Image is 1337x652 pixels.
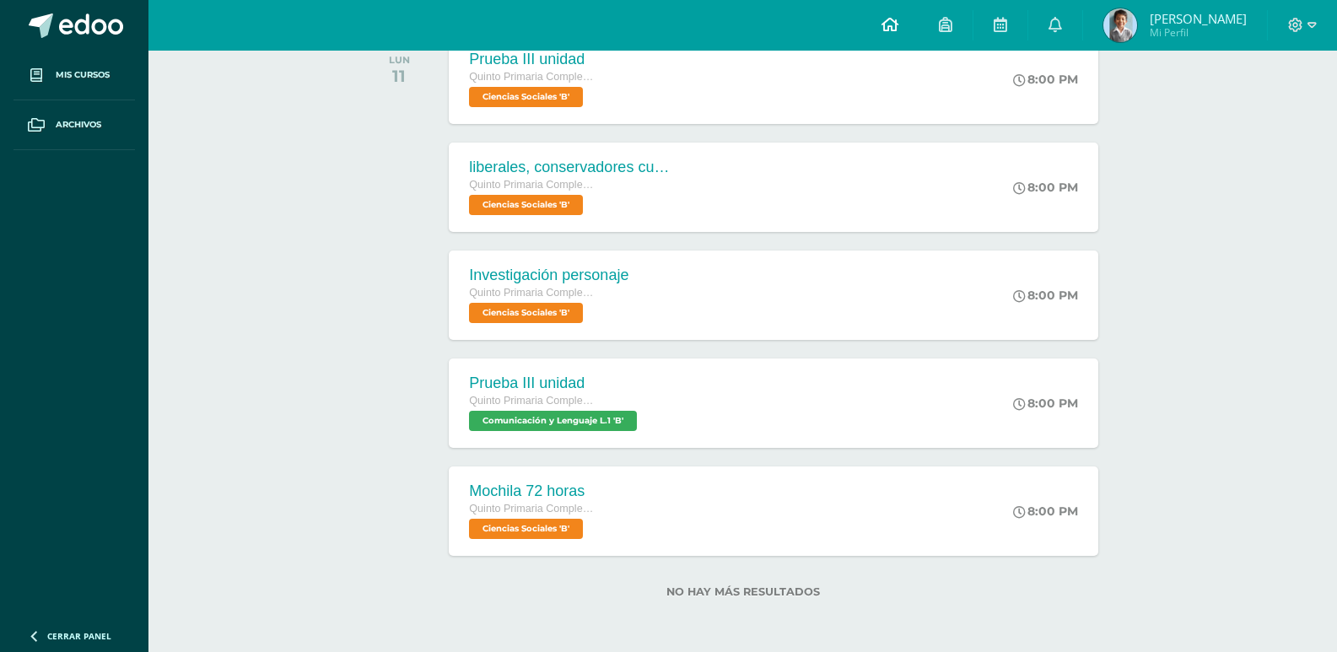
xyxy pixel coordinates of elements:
a: Mis cursos [13,51,135,100]
a: Archivos [13,100,135,150]
span: Archivos [56,118,101,132]
span: Quinto Primaria Complementaria [469,179,596,191]
div: Investigación personaje [469,267,628,284]
span: [PERSON_NAME] [1150,10,1247,27]
div: 8:00 PM [1013,180,1078,195]
span: Cerrar panel [47,630,111,642]
span: Mis cursos [56,68,110,82]
span: Mi Perfil [1150,25,1247,40]
span: Ciencias Sociales 'B' [469,195,583,215]
span: Quinto Primaria Complementaria [469,287,596,299]
div: Prueba III unidad [469,51,596,68]
label: No hay más resultados [361,585,1124,598]
span: Ciencias Sociales 'B' [469,303,583,323]
div: 11 [389,66,410,86]
span: Quinto Primaria Complementaria [469,395,596,407]
div: 8:00 PM [1013,72,1078,87]
span: Quinto Primaria Complementaria [469,71,596,83]
div: LUN [389,54,410,66]
div: 8:00 PM [1013,504,1078,519]
div: 8:00 PM [1013,288,1078,303]
span: Ciencias Sociales 'B' [469,87,583,107]
div: 8:00 PM [1013,396,1078,411]
img: aec2a4d849cd53835aa2747142f9c19d.png [1103,8,1137,42]
span: Comunicación y Lenguaje L.1 'B' [469,411,637,431]
span: Ciencias Sociales 'B' [469,519,583,539]
div: Prueba III unidad [469,374,641,392]
span: Quinto Primaria Complementaria [469,503,596,515]
div: liberales, conservadores cuestionario [469,159,671,176]
div: Mochila 72 horas [469,482,596,500]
